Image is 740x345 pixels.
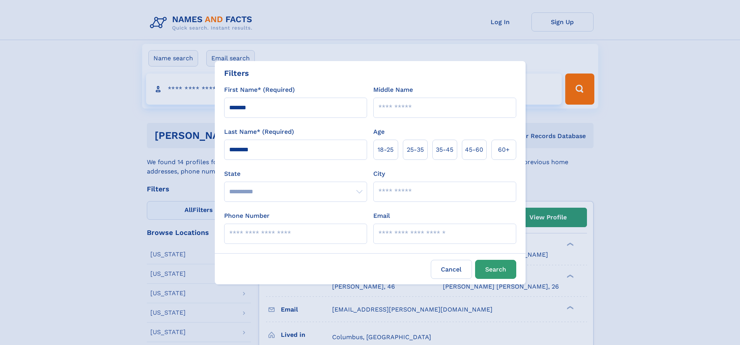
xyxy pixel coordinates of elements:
[436,145,453,154] span: 35‑45
[373,169,385,179] label: City
[224,85,295,95] label: First Name* (Required)
[498,145,510,154] span: 60+
[224,211,270,221] label: Phone Number
[373,85,413,95] label: Middle Name
[224,127,294,137] label: Last Name* (Required)
[465,145,483,154] span: 45‑60
[224,169,367,179] label: State
[224,67,249,79] div: Filters
[373,127,385,137] label: Age
[407,145,424,154] span: 25‑35
[378,145,394,154] span: 18‑25
[373,211,390,221] label: Email
[431,260,472,279] label: Cancel
[475,260,516,279] button: Search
